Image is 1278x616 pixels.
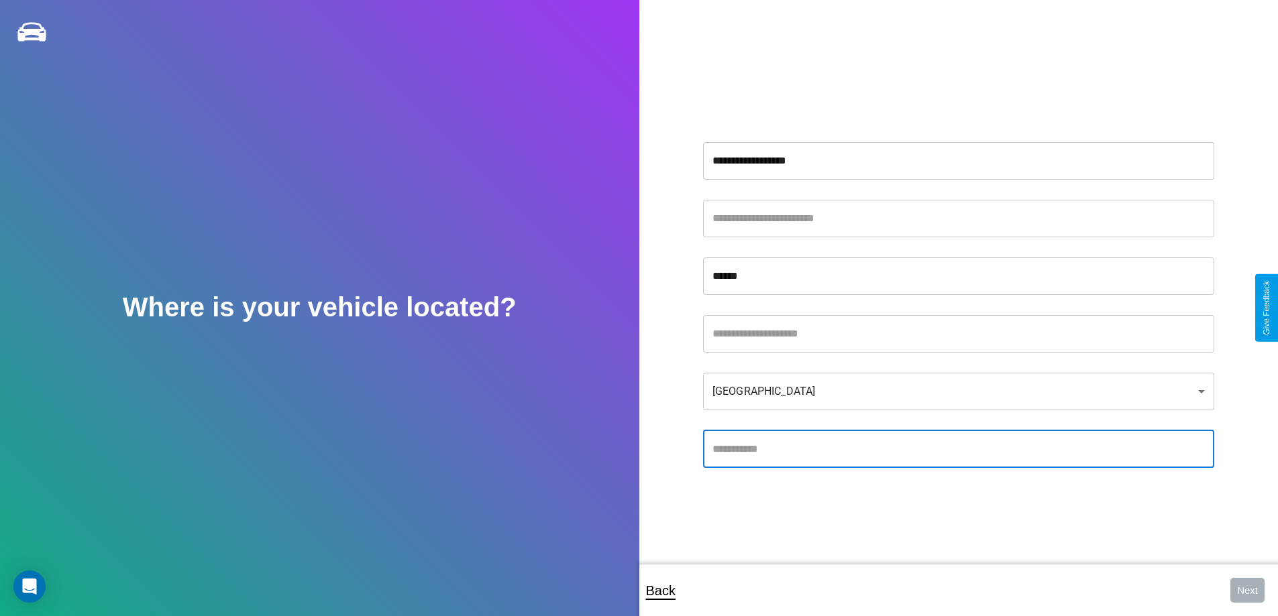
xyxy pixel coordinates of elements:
h2: Where is your vehicle located? [123,292,517,322]
p: Back [646,578,676,603]
div: Give Feedback [1262,281,1271,335]
button: Next [1230,578,1265,603]
div: Open Intercom Messenger [13,570,46,603]
div: [GEOGRAPHIC_DATA] [703,373,1214,410]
